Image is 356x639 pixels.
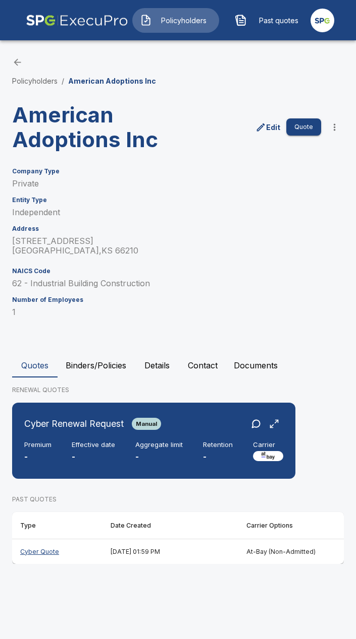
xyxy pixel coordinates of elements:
[135,441,183,449] h6: Aggregate limit
[12,279,344,288] p: 62 - Industrial Building Construction
[12,102,174,152] h3: American Adoptions Inc
[12,353,344,377] div: policyholder tabs
[132,8,219,33] button: Policyholders IconPolicyholders
[180,353,226,377] button: Contact
[62,76,64,86] li: /
[311,5,334,36] a: Agency Icon
[58,353,134,377] button: Binders/Policies
[135,451,183,463] p: -
[286,118,321,135] button: Quote
[72,441,115,449] h6: Effective date
[156,15,212,26] span: Policyholders
[103,539,238,564] th: [DATE] 01:59 PM
[266,122,280,133] p: Edit
[227,8,314,33] button: Past quotes IconPast quotes
[12,225,344,232] h6: Address
[12,268,344,275] h6: NAICS Code
[12,77,58,85] a: Policyholders
[12,512,103,539] th: Type
[238,539,344,564] th: At-Bay (Non-Admitted)
[140,14,152,26] img: Policyholders Icon
[251,15,307,26] span: Past quotes
[238,512,344,539] th: Carrier Options
[203,451,233,463] p: -
[24,417,124,431] h6: Cyber Renewal Request
[235,14,247,26] img: Past quotes Icon
[134,353,180,377] button: Details
[203,441,233,449] h6: Retention
[12,208,344,217] p: Independent
[132,420,161,427] span: Manual
[226,353,286,377] button: Documents
[253,451,283,461] img: Carrier
[253,441,283,449] h6: Carrier
[12,179,344,188] p: Private
[12,168,344,175] h6: Company Type
[24,441,52,449] h6: Premium
[12,307,344,317] p: 1
[72,451,115,463] p: -
[12,386,344,395] p: RENEWAL QUOTES
[253,120,282,135] a: edit
[12,236,344,255] p: [STREET_ADDRESS] [GEOGRAPHIC_DATA] , KS 66210
[103,512,238,539] th: Date Created
[26,5,128,36] img: AA Logo
[325,118,344,137] button: more
[12,76,156,86] nav: breadcrumb
[12,495,344,504] p: PAST QUOTES
[24,451,52,463] p: -
[12,296,344,303] h6: Number of Employees
[311,9,334,32] img: Agency Icon
[12,197,344,204] h6: Entity Type
[12,539,103,564] th: Cyber Quote
[12,57,23,68] a: back
[12,512,344,564] table: responsive table
[68,76,156,86] p: American Adoptions Inc
[12,353,58,377] button: Quotes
